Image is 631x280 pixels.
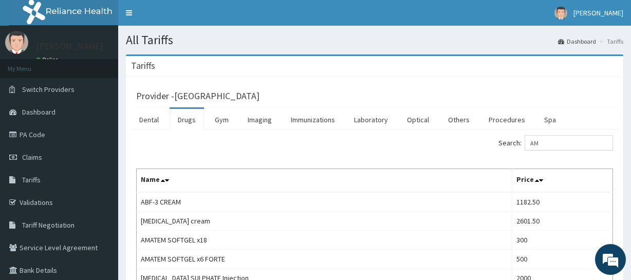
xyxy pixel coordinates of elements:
[498,135,613,151] label: Search:
[525,135,613,151] input: Search:
[283,109,343,130] a: Immunizations
[512,169,613,193] th: Price
[36,56,61,63] a: Online
[22,85,75,94] span: Switch Providers
[137,212,512,231] td: [MEDICAL_DATA] cream
[137,250,512,269] td: AMATEM SOFTGEL x6 FORTE
[573,8,623,17] span: [PERSON_NAME]
[137,192,512,212] td: ABF-3 CREAM
[22,153,42,162] span: Claims
[558,37,596,46] a: Dashboard
[554,7,567,20] img: User Image
[22,175,41,184] span: Tariffs
[536,109,564,130] a: Spa
[512,250,613,269] td: 500
[170,109,204,130] a: Drugs
[36,42,103,51] p: [PERSON_NAME]
[597,37,623,46] li: Tariffs
[22,220,75,230] span: Tariff Negotiation
[126,33,623,47] h1: All Tariffs
[136,91,259,101] h3: Provider - [GEOGRAPHIC_DATA]
[239,109,280,130] a: Imaging
[131,109,167,130] a: Dental
[480,109,533,130] a: Procedures
[137,231,512,250] td: AMATEM SOFTGEL x18
[399,109,437,130] a: Optical
[512,192,613,212] td: 1182.50
[512,231,613,250] td: 300
[512,212,613,231] td: 2601.50
[22,107,55,117] span: Dashboard
[207,109,237,130] a: Gym
[440,109,478,130] a: Others
[137,169,512,193] th: Name
[131,61,155,70] h3: Tariffs
[5,31,28,54] img: User Image
[346,109,396,130] a: Laboratory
